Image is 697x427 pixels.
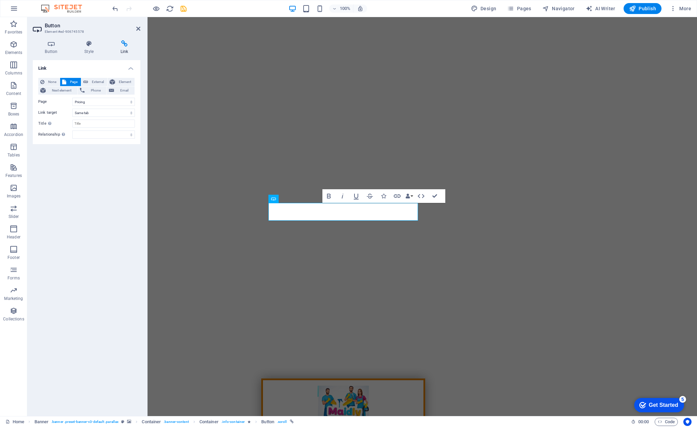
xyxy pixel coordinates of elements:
i: This element contains a background [127,420,131,424]
span: . banner-content [164,418,189,426]
p: Features [5,173,22,178]
button: AI Writer [583,3,618,14]
button: 100% [329,4,353,13]
h4: Link [108,40,140,55]
label: Relationship [38,130,72,139]
button: Icons [377,189,390,203]
button: Publish [624,3,661,14]
span: Element [117,78,133,86]
div: Get Started 5 items remaining, 0% complete [4,3,54,18]
p: Images [7,193,21,199]
span: Click to select. Double-click to edit [261,418,274,426]
button: None [38,78,60,86]
button: undo [111,4,119,13]
span: Page [68,78,79,86]
h4: Link [33,60,140,72]
p: Marketing [4,296,23,301]
i: Undo: Change link (Ctrl+Z) [111,5,119,13]
p: Header [7,234,20,240]
p: Content [6,91,21,96]
span: Pages [507,5,531,12]
span: . scroll [277,418,287,426]
i: Element contains an animation [248,420,251,424]
p: Elements [5,50,23,55]
p: Accordion [4,132,23,137]
p: Forms [8,275,20,281]
a: Click to cancel selection. Double-click to open Pages [5,418,24,426]
label: Title [38,120,72,128]
i: This element is a customizable preset [121,420,124,424]
button: Usercentrics [683,418,692,426]
span: : [643,419,644,424]
span: Click to select. Double-click to edit [142,418,161,426]
div: 5 [49,1,56,8]
span: Email [116,86,133,95]
span: AI Writer [586,5,615,12]
button: Pages [504,3,534,14]
button: Strikethrough [363,189,376,203]
span: Next element [48,86,75,95]
p: Slider [9,214,19,219]
button: save [179,4,187,13]
img: Editor Logo [39,4,90,13]
button: Link [391,189,404,203]
button: Design [468,3,499,14]
span: . info-container [221,418,245,426]
span: External [90,78,105,86]
span: Phone [87,86,105,95]
p: Boxes [8,111,19,117]
span: Design [471,5,497,12]
button: Navigator [540,3,577,14]
div: Design (Ctrl+Alt+Y) [468,3,499,14]
button: Confirm (⌘+⏎) [428,189,441,203]
button: Data Bindings [404,189,414,203]
i: Reload page [166,5,174,13]
p: Favorites [5,29,22,35]
button: Next element [38,86,78,95]
label: Link target [38,109,72,117]
span: Click to select. Double-click to edit [34,418,49,426]
h4: Button [33,40,72,55]
p: Columns [5,70,22,76]
span: Code [658,418,675,426]
p: Tables [8,152,20,158]
i: Save (Ctrl+S) [180,5,187,13]
button: Click here to leave preview mode and continue editing [152,4,160,13]
button: Code [655,418,678,426]
button: External [81,78,107,86]
h6: Session time [631,418,649,426]
button: Element [108,78,135,86]
span: More [670,5,691,12]
button: Page [60,78,81,86]
button: Phone [78,86,107,95]
button: Italic (⌘I) [336,189,349,203]
h6: 100% [339,4,350,13]
span: Navigator [542,5,575,12]
h3: Element #ed-906745578 [45,29,127,35]
button: reload [166,4,174,13]
p: Footer [8,255,20,260]
button: Underline (⌘U) [350,189,363,203]
p: Collections [3,316,24,322]
h4: Style [72,40,109,55]
i: On resize automatically adjust zoom level to fit chosen device. [357,5,363,12]
span: Click to select. Double-click to edit [199,418,219,426]
span: None [46,78,58,86]
button: Email [107,86,135,95]
input: Title [72,120,135,128]
button: More [667,3,694,14]
div: Get Started [18,8,48,14]
nav: breadcrumb [34,418,294,426]
h2: Button [45,23,140,29]
i: This element is linked [290,420,294,424]
span: Publish [629,5,656,12]
span: 00 00 [638,418,649,426]
button: HTML [415,189,428,203]
label: Page [38,98,72,106]
span: . banner .preset-banner-v3-default .parallax [51,418,119,426]
button: Bold (⌘B) [322,189,335,203]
